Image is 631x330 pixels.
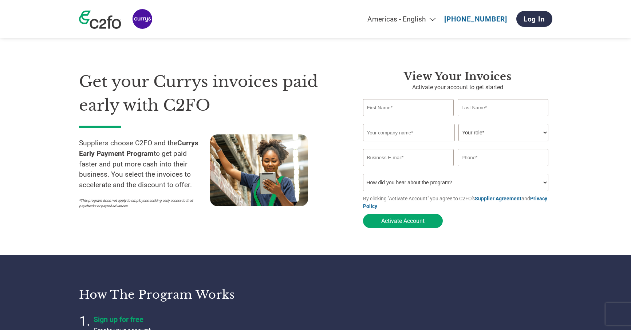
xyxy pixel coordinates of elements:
[363,124,455,141] input: Your company name*
[458,149,549,166] input: Phone*
[210,134,308,206] img: supply chain worker
[363,196,547,209] a: Privacy Policy
[363,70,552,83] h3: View Your Invoices
[363,167,454,171] div: Inavlid Email Address
[363,83,552,92] p: Activate your account to get started
[458,167,549,171] div: Inavlid Phone Number
[458,117,549,121] div: Invalid last name or last name is too long
[516,11,552,27] a: Log In
[458,124,548,141] select: Title/Role
[363,149,454,166] input: Invalid Email format
[363,195,552,210] p: By clicking "Activate Account" you agree to C2FO's and
[79,198,203,209] p: *This program does not apply to employees seeking early access to their paychecks or payroll adva...
[363,117,454,121] div: Invalid first name or first name is too long
[79,139,198,158] strong: Currys Early Payment Program
[79,70,341,117] h1: Get your Currys invoices paid early with C2FO
[444,15,507,23] a: [PHONE_NUMBER]
[94,315,276,324] h4: Sign up for free
[79,11,121,29] img: c2fo logo
[363,214,443,228] button: Activate Account
[79,138,210,190] p: Suppliers choose C2FO and the to get paid faster and put more cash into their business. You selec...
[475,196,521,201] a: Supplier Agreement
[133,9,152,29] img: Currys
[363,99,454,116] input: First Name*
[79,287,307,302] h3: How the program works
[458,99,549,116] input: Last Name*
[363,142,549,146] div: Invalid company name or company name is too long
